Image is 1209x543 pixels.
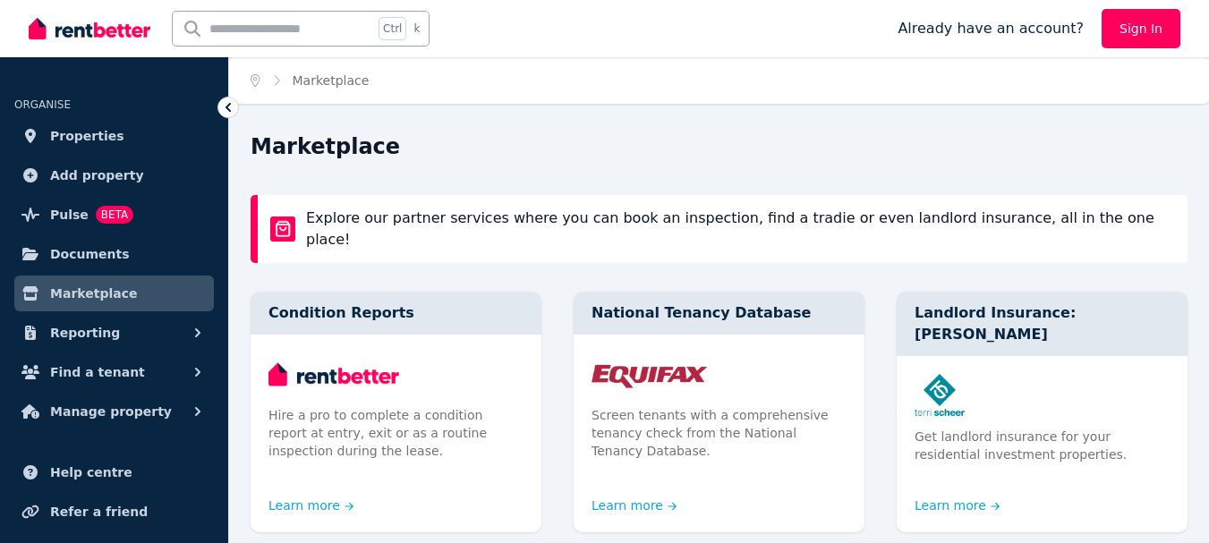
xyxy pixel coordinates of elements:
a: Learn more [915,496,1000,514]
a: Learn more [268,496,354,514]
h1: Marketplace [251,132,400,161]
span: Pulse [50,204,89,225]
span: Find a tenant [50,361,145,383]
button: Manage property [14,394,214,429]
a: Sign In [1102,9,1180,48]
p: Hire a pro to complete a condition report at entry, exit or as a routine inspection during the le... [268,406,524,460]
img: National Tenancy Database [592,352,847,395]
span: Ctrl [379,17,406,40]
img: Landlord Insurance: Terri Scheer [915,374,1170,417]
nav: Breadcrumb [229,57,390,104]
a: Add property [14,157,214,193]
span: Already have an account? [898,18,1084,39]
span: ORGANISE [14,98,71,111]
button: Find a tenant [14,354,214,390]
span: Refer a friend [50,501,148,522]
a: Documents [14,236,214,272]
a: Learn more [592,496,677,514]
p: Screen tenants with a comprehensive tenancy check from the National Tenancy Database. [592,406,847,460]
span: Documents [50,243,130,265]
span: Marketplace [50,283,137,304]
span: Add property [50,165,144,186]
div: Landlord Insurance: [PERSON_NAME] [897,292,1188,356]
a: Help centre [14,454,214,490]
div: National Tenancy Database [574,292,864,335]
a: Refer a friend [14,494,214,530]
button: Reporting [14,315,214,351]
span: k [413,21,420,36]
a: Marketplace [14,276,214,311]
span: Manage property [50,401,172,422]
p: Get landlord insurance for your residential investment properties. [915,428,1170,463]
span: Help centre [50,462,132,483]
a: PulseBETA [14,197,214,233]
img: RentBetter [29,15,150,42]
div: Condition Reports [251,292,541,335]
a: Properties [14,118,214,154]
img: Condition Reports [268,352,524,395]
span: Marketplace [293,72,370,89]
p: Explore our partner services where you can book an inspection, find a tradie or even landlord ins... [306,208,1175,250]
span: Properties [50,125,124,147]
span: Reporting [50,322,120,344]
span: BETA [96,206,133,224]
img: rentBetter Marketplace [270,216,295,242]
